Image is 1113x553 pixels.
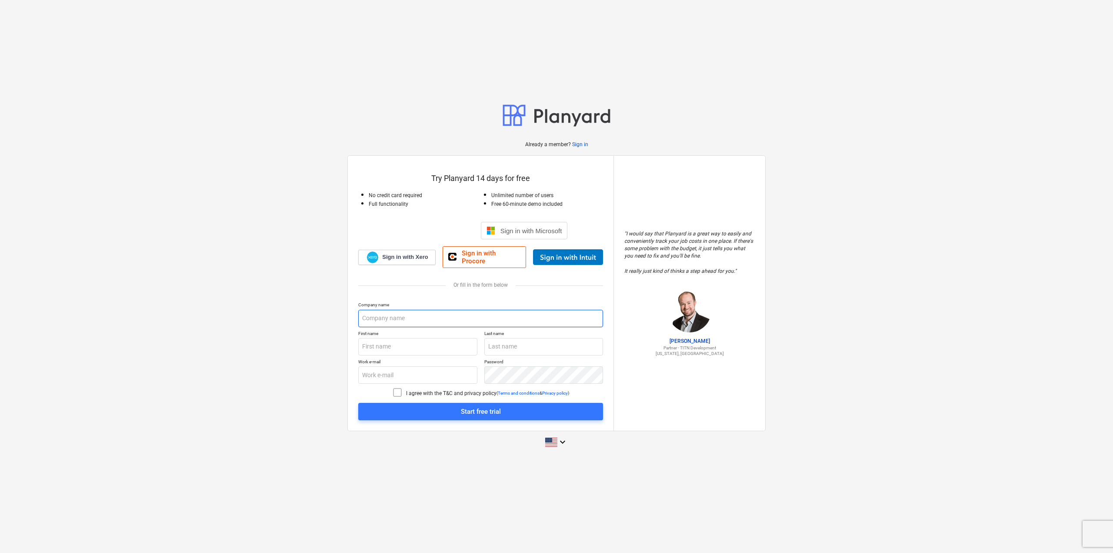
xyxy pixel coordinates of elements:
p: ( & ) [497,390,569,396]
button: Start free trial [358,403,603,420]
p: Password [484,359,603,366]
p: Unlimited number of users [491,192,603,199]
p: Partner - TITN Development [624,345,755,351]
a: Sign in [572,141,588,148]
p: First name [358,331,477,338]
span: Sign in with Procore [462,249,520,265]
p: Free 60-minute demo included [491,201,603,208]
p: I agree with the T&C and privacy policy [406,390,497,397]
span: Sign in with Xero [382,253,428,261]
i: keyboard_arrow_down [557,437,568,447]
a: Terms and conditions [498,391,540,395]
iframe: Sign in with Google Button [390,221,478,240]
p: Last name [484,331,603,338]
p: [PERSON_NAME] [624,338,755,345]
input: Work e-mail [358,366,477,384]
a: Privacy policy [542,391,568,395]
img: Microsoft logo [487,226,495,235]
p: No credit card required [369,192,481,199]
img: Jordan Cohen [668,289,711,332]
p: Company name [358,302,603,309]
p: Already a member? [525,141,572,148]
p: [US_STATE], [GEOGRAPHIC_DATA] [624,351,755,356]
p: Work e-mail [358,359,477,366]
input: Last name [484,338,603,355]
p: Full functionality [369,201,481,208]
a: Sign in with Xero [358,250,436,265]
div: Start free trial [461,406,501,417]
div: Or fill in the form below [358,282,603,288]
p: Try Planyard 14 days for free [358,173,603,184]
span: Sign in with Microsoft [500,227,562,235]
input: Company name [358,310,603,327]
a: Sign in with Procore [443,246,526,268]
p: " I would say that Planyard is a great way to easily and conveniently track your job costs in one... [624,230,755,275]
img: Xero logo [367,251,378,263]
input: First name [358,338,477,355]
